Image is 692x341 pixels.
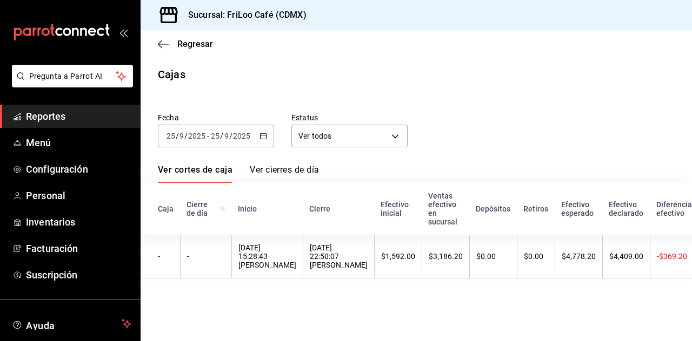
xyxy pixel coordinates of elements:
[26,241,131,256] span: Facturación
[657,252,692,261] div: -$369.20
[177,39,213,49] span: Regresar
[26,188,131,203] span: Personal
[158,252,174,261] div: -
[476,252,510,261] div: $0.00
[26,109,131,124] span: Reportes
[176,132,179,140] span: /
[562,252,596,261] div: $4,778.20
[26,162,131,176] span: Configuración
[229,132,232,140] span: /
[428,192,463,226] div: Ventas efectivo en sucursal
[224,132,229,140] input: --
[29,71,116,82] span: Pregunta a Parrot AI
[26,135,131,150] span: Menú
[238,204,296,213] div: Inicio
[119,28,128,37] button: open_drawer_menu
[179,132,184,140] input: --
[656,200,692,217] div: Diferencia efectivo
[476,204,510,213] div: Depósitos
[429,252,463,261] div: $3,186.20
[561,200,596,217] div: Efectivo esperado
[8,78,133,90] a: Pregunta a Parrot AI
[210,132,220,140] input: --
[220,132,223,140] span: /
[291,125,408,147] div: Ver todos
[220,204,225,213] svg: El número de cierre de día es consecutivo y consolida todos los cortes de caja previos en un únic...
[524,252,548,261] div: $0.00
[158,39,213,49] button: Regresar
[523,204,548,213] div: Retiros
[179,9,307,22] h3: Sucursal: FriLoo Café (CDMX)
[609,252,643,261] div: $4,409.00
[250,165,319,183] a: Ver cierres de día
[291,114,408,121] label: Estatus
[26,268,131,282] span: Suscripción
[207,132,209,140] span: -
[310,243,368,269] div: [DATE] 22:50:07 [PERSON_NAME]
[158,66,185,83] div: Cajas
[188,132,206,140] input: ----
[184,132,188,140] span: /
[158,204,174,213] div: Caja
[158,165,232,183] a: Ver cortes de caja
[158,114,274,121] label: Fecha
[166,132,176,140] input: --
[26,215,131,229] span: Inventarios
[12,65,133,87] button: Pregunta a Parrot AI
[381,252,415,261] div: $1,592.00
[187,252,225,261] div: -
[609,200,643,217] div: Efectivo declarado
[158,165,319,183] div: navigation tabs
[381,200,415,217] div: Efectivo inicial
[232,132,251,140] input: ----
[26,317,117,330] span: Ayuda
[309,204,368,213] div: Cierre
[238,243,296,269] div: [DATE] 15:28:43 [PERSON_NAME]
[187,200,225,217] div: Cierre de día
